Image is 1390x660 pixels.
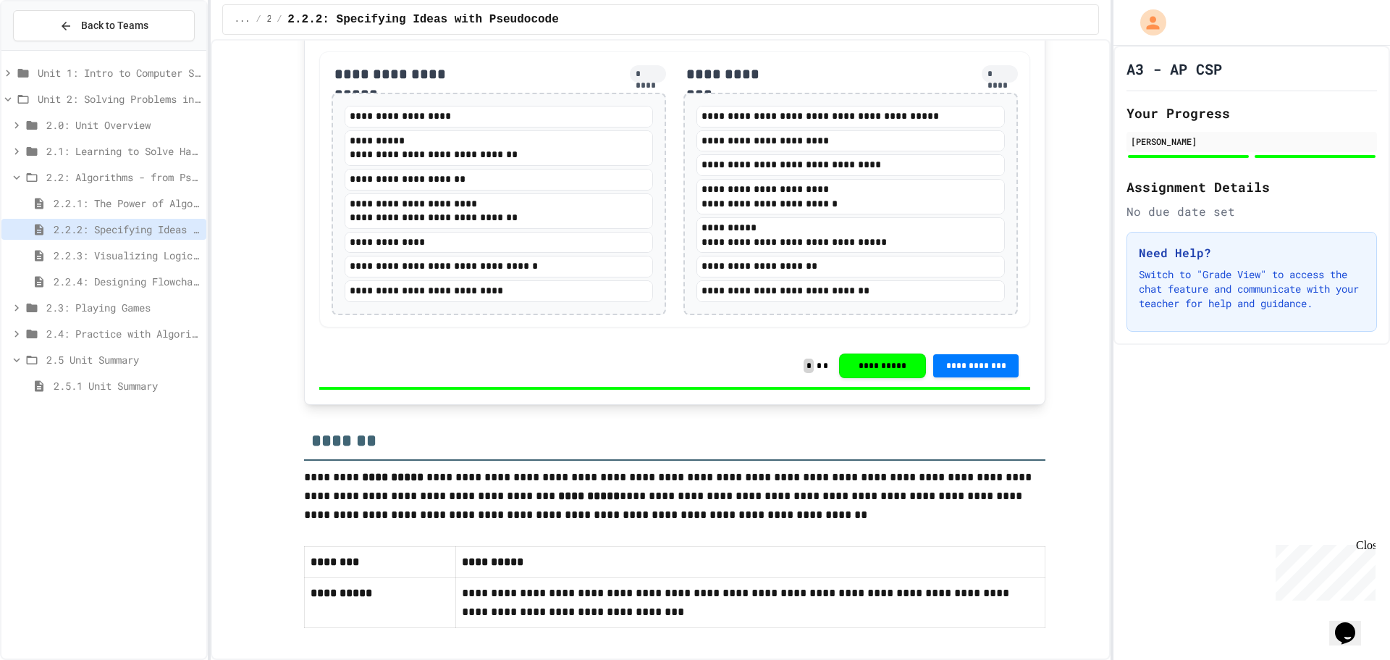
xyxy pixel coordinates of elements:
span: 2.1: Learning to Solve Hard Problems [46,143,201,159]
span: 2.3: Playing Games [46,300,201,315]
span: 2.0: Unit Overview [46,117,201,133]
span: 2.2.3: Visualizing Logic with Flowcharts [54,248,201,263]
div: Chat with us now!Close [6,6,100,92]
span: 2.5 Unit Summary [46,352,201,367]
span: / [256,14,261,25]
p: Switch to "Grade View" to access the chat feature and communicate with your teacher for help and ... [1139,267,1365,311]
iframe: chat widget [1270,539,1376,601]
span: 2.2.4: Designing Flowcharts [54,274,201,289]
span: 2.2.1: The Power of Algorithms [54,196,201,211]
span: 2.4: Practice with Algorithms [46,326,201,341]
span: / [277,14,282,25]
iframe: chat widget [1329,602,1376,646]
div: No due date set [1126,203,1377,220]
span: Back to Teams [81,18,148,33]
span: ... [235,14,250,25]
button: Back to Teams [13,10,195,41]
div: My Account [1125,6,1170,39]
span: 2.2.2: Specifying Ideas with Pseudocode [54,222,201,237]
h3: Need Help? [1139,244,1365,262]
span: 2.2: Algorithms - from Pseudocode to Flowcharts [267,14,271,25]
span: 2.5.1 Unit Summary [54,378,201,393]
span: 2.2: Algorithms - from Pseudocode to Flowcharts [46,170,201,185]
span: Unit 2: Solving Problems in Computer Science [38,91,201,106]
h2: Your Progress [1126,103,1377,123]
span: Unit 1: Intro to Computer Science [38,65,201,80]
div: [PERSON_NAME] [1131,135,1373,148]
h1: A3 - AP CSP [1126,59,1222,79]
span: 2.2.2: Specifying Ideas with Pseudocode [287,11,558,28]
h2: Assignment Details [1126,177,1377,197]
